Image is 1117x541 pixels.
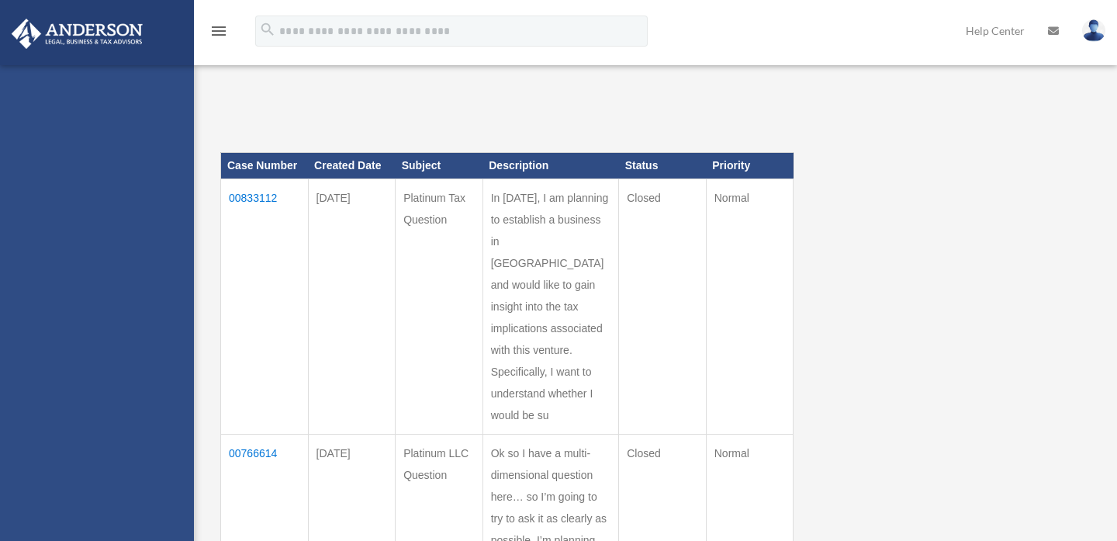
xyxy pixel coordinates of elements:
[209,27,228,40] a: menu
[396,179,483,434] td: Platinum Tax Question
[308,179,396,434] td: [DATE]
[396,153,483,179] th: Subject
[482,179,618,434] td: In [DATE], I am planning to establish a business in [GEOGRAPHIC_DATA] and would like to gain insi...
[259,21,276,38] i: search
[706,153,794,179] th: Priority
[1082,19,1105,42] img: User Pic
[619,153,707,179] th: Status
[619,179,707,434] td: Closed
[7,19,147,49] img: Anderson Advisors Platinum Portal
[221,179,309,434] td: 00833112
[209,22,228,40] i: menu
[308,153,396,179] th: Created Date
[482,153,618,179] th: Description
[221,153,309,179] th: Case Number
[706,179,794,434] td: Normal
